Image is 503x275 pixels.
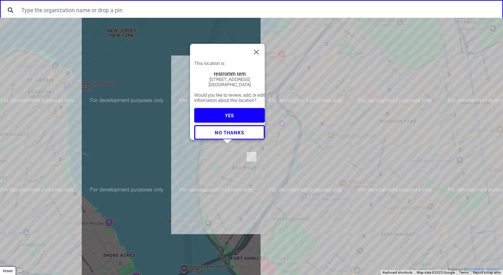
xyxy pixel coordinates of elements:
[194,71,265,76] div: restromm tem
[382,270,413,275] button: Keyboard shortcuts
[194,92,265,103] div: Would you like to review, add, or edit information about this location?
[225,112,234,118] span: YES
[194,108,265,122] button: YES
[215,129,244,135] span: NO THANKS
[194,82,265,87] div: [GEOGRAPHIC_DATA]
[248,44,265,60] button: Close
[417,270,455,274] span: Map data ©2025 Google
[468,267,499,272] a: [DOMAIN_NAME]
[194,125,265,140] button: NO THANKS
[448,267,499,273] div: Powered by
[459,270,469,274] a: Terms (opens in new tab)
[194,60,265,66] div: This location is:
[473,270,501,274] a: Report a map error
[194,76,265,82] div: [STREET_ADDRESS]
[17,3,500,17] input: Type the organization name or drop a pin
